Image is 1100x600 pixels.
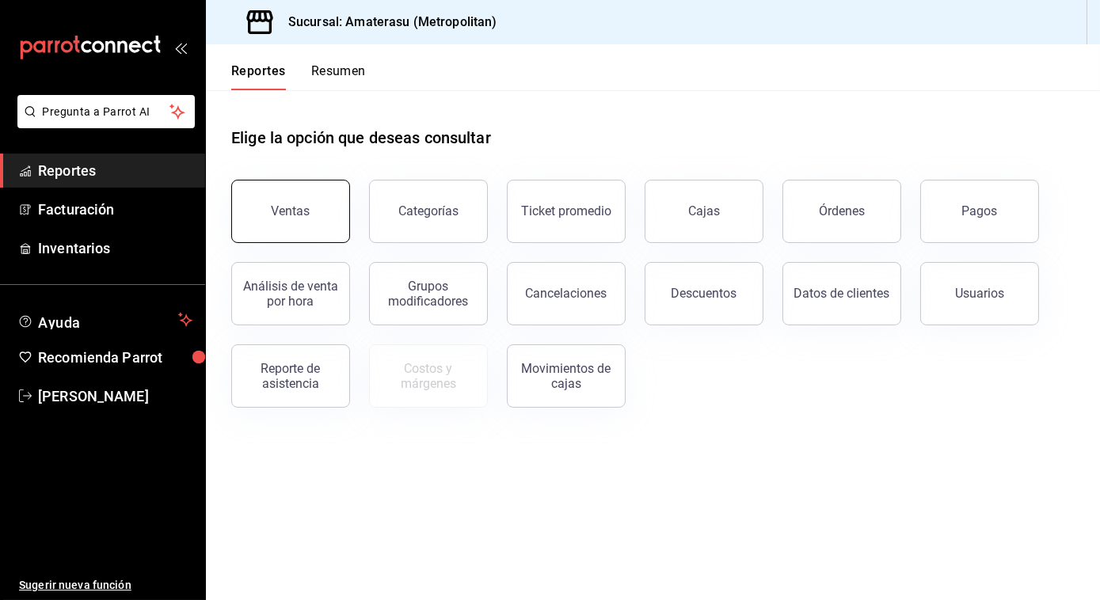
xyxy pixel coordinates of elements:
[311,63,366,90] button: Resumen
[794,286,890,301] div: Datos de clientes
[369,344,488,408] button: Contrata inventarios para ver este reporte
[379,279,478,309] div: Grupos modificadores
[369,262,488,325] button: Grupos modificadores
[38,237,192,259] span: Inventarios
[11,115,195,131] a: Pregunta a Parrot AI
[920,262,1039,325] button: Usuarios
[242,361,340,391] div: Reporte de asistencia
[507,344,626,408] button: Movimientos de cajas
[645,262,763,325] button: Descuentos
[645,180,763,243] button: Cajas
[231,63,366,90] div: navigation tabs
[17,95,195,128] button: Pregunta a Parrot AI
[517,361,615,391] div: Movimientos de cajas
[507,262,626,325] button: Cancelaciones
[38,310,172,329] span: Ayuda
[782,262,901,325] button: Datos de clientes
[38,347,192,368] span: Recomienda Parrot
[231,180,350,243] button: Ventas
[272,203,310,218] div: Ventas
[526,286,607,301] div: Cancelaciones
[38,199,192,220] span: Facturación
[231,126,491,150] h1: Elige la opción que deseas consultar
[962,203,998,218] div: Pagos
[782,180,901,243] button: Órdenes
[507,180,626,243] button: Ticket promedio
[955,286,1004,301] div: Usuarios
[276,13,497,32] h3: Sucursal: Amaterasu (Metropolitan)
[369,180,488,243] button: Categorías
[38,160,192,181] span: Reportes
[819,203,865,218] div: Órdenes
[19,577,192,594] span: Sugerir nueva función
[43,104,170,120] span: Pregunta a Parrot AI
[231,262,350,325] button: Análisis de venta por hora
[174,41,187,54] button: open_drawer_menu
[398,203,459,218] div: Categorías
[688,203,720,218] div: Cajas
[242,279,340,309] div: Análisis de venta por hora
[672,286,737,301] div: Descuentos
[231,63,286,90] button: Reportes
[379,361,478,391] div: Costos y márgenes
[521,203,611,218] div: Ticket promedio
[920,180,1039,243] button: Pagos
[231,344,350,408] button: Reporte de asistencia
[38,385,192,407] span: [PERSON_NAME]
